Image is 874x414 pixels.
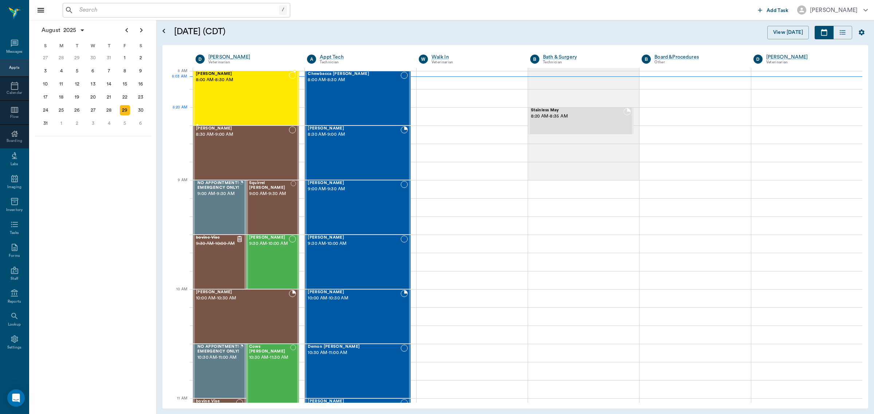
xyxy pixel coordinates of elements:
[174,26,365,37] h5: [DATE] (CDT)
[432,59,519,65] div: Veterinarian
[654,59,742,65] div: Other
[543,59,631,65] div: Technician
[40,118,51,128] div: Sunday, August 31, 2025
[530,55,539,64] div: B
[308,295,400,302] span: 10:00 AM - 10:30 AM
[119,23,134,37] button: Previous page
[193,71,299,126] div: NOT_CONFIRMED, 8:00 AM - 8:30 AM
[104,53,114,63] div: Thursday, July 31, 2025
[305,235,410,289] div: NOT_CONFIRMED, 9:30 AM - 10:00 AM
[308,131,400,138] span: 8:30 AM - 9:00 AM
[307,55,316,64] div: A
[308,186,400,193] span: 9:00 AM - 9:30 AM
[196,76,289,84] span: 8:00 AM - 8:30 AM
[197,190,240,198] span: 9:00 AM - 9:30 AM
[56,118,66,128] div: Monday, September 1, 2025
[208,59,296,65] div: Veterinarian
[531,113,623,120] span: 8:20 AM - 8:35 AM
[120,105,130,115] div: Today, Friday, August 29, 2025
[69,40,85,51] div: T
[72,118,82,128] div: Tuesday, September 2, 2025
[246,235,299,289] div: NOT_CONFIRMED, 9:30 AM - 10:00 AM
[810,6,858,15] div: [PERSON_NAME]
[120,66,130,76] div: Friday, August 8, 2025
[117,40,133,51] div: F
[193,289,299,344] div: BOOKED, 10:00 AM - 10:30 AM
[168,286,187,304] div: 10 AM
[305,126,410,180] div: BOOKED, 8:30 AM - 9:00 AM
[249,235,289,240] span: [PERSON_NAME]
[755,3,791,17] button: Add Task
[40,66,51,76] div: Sunday, August 3, 2025
[34,3,48,17] button: Close drawer
[196,240,236,247] span: 9:30 AM - 10:00 AM
[196,72,289,76] span: [PERSON_NAME]
[88,53,98,63] div: Wednesday, July 30, 2025
[168,67,187,85] div: 8 AM
[135,92,146,102] div: Saturday, August 23, 2025
[11,162,18,167] div: Labs
[249,240,289,247] span: 9:30 AM - 10:00 AM
[6,207,23,213] div: Inventory
[766,53,854,61] a: [PERSON_NAME]
[88,118,98,128] div: Wednesday, September 3, 2025
[543,53,631,61] a: Bath & Surgery
[531,108,623,113] span: Stainless May
[134,23,149,37] button: Next page
[196,235,236,240] span: bovine Vise
[308,126,400,131] span: [PERSON_NAME]
[76,5,279,15] input: Search
[791,3,874,17] button: [PERSON_NAME]
[168,176,187,195] div: 9 AM
[308,399,400,404] span: [PERSON_NAME]
[196,399,236,404] span: bovine Vise
[135,118,146,128] div: Saturday, September 6, 2025
[196,290,289,295] span: [PERSON_NAME]
[133,40,149,51] div: S
[135,53,146,63] div: Saturday, August 2, 2025
[56,105,66,115] div: Monday, August 25, 2025
[56,92,66,102] div: Monday, August 18, 2025
[54,40,70,51] div: M
[432,53,519,61] div: Walk In
[308,235,400,240] span: [PERSON_NAME]
[305,71,410,126] div: NOT_CONFIRMED, 8:00 AM - 8:30 AM
[40,105,51,115] div: Sunday, August 24, 2025
[196,295,289,302] span: 10:00 AM - 10:30 AM
[88,66,98,76] div: Wednesday, August 6, 2025
[419,55,428,64] div: W
[208,53,296,61] div: [PERSON_NAME]
[88,92,98,102] div: Wednesday, August 20, 2025
[72,105,82,115] div: Tuesday, August 26, 2025
[7,345,22,350] div: Settings
[308,72,400,76] span: Chewbacca [PERSON_NAME]
[40,79,51,89] div: Sunday, August 10, 2025
[104,92,114,102] div: Thursday, August 21, 2025
[320,53,408,61] div: Appt Tech
[528,107,634,135] div: BOOKED, 8:20 AM - 8:35 AM
[8,299,21,304] div: Reports
[7,389,25,407] div: Open Intercom Messenger
[56,66,66,76] div: Monday, August 4, 2025
[168,395,187,413] div: 11 AM
[72,92,82,102] div: Tuesday, August 19, 2025
[308,345,400,349] span: Demon [PERSON_NAME]
[88,79,98,89] div: Wednesday, August 13, 2025
[9,253,20,259] div: Forms
[160,17,168,45] button: Open calendar
[40,53,51,63] div: Sunday, July 27, 2025
[10,230,19,236] div: Tasks
[197,354,240,361] span: 10:30 AM - 11:00 AM
[8,322,21,327] div: Lookup
[40,25,62,35] span: August
[193,235,246,289] div: CANCELED, 9:30 AM - 10:00 AM
[308,76,400,84] span: 8:00 AM - 8:30 AM
[196,55,205,64] div: D
[320,59,408,65] div: Technician
[249,190,291,198] span: 9:00 AM - 9:30 AM
[654,53,742,61] a: Board &Procedures
[85,40,101,51] div: W
[104,79,114,89] div: Thursday, August 14, 2025
[305,180,410,235] div: NOT_CONFIRMED, 9:00 AM - 9:30 AM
